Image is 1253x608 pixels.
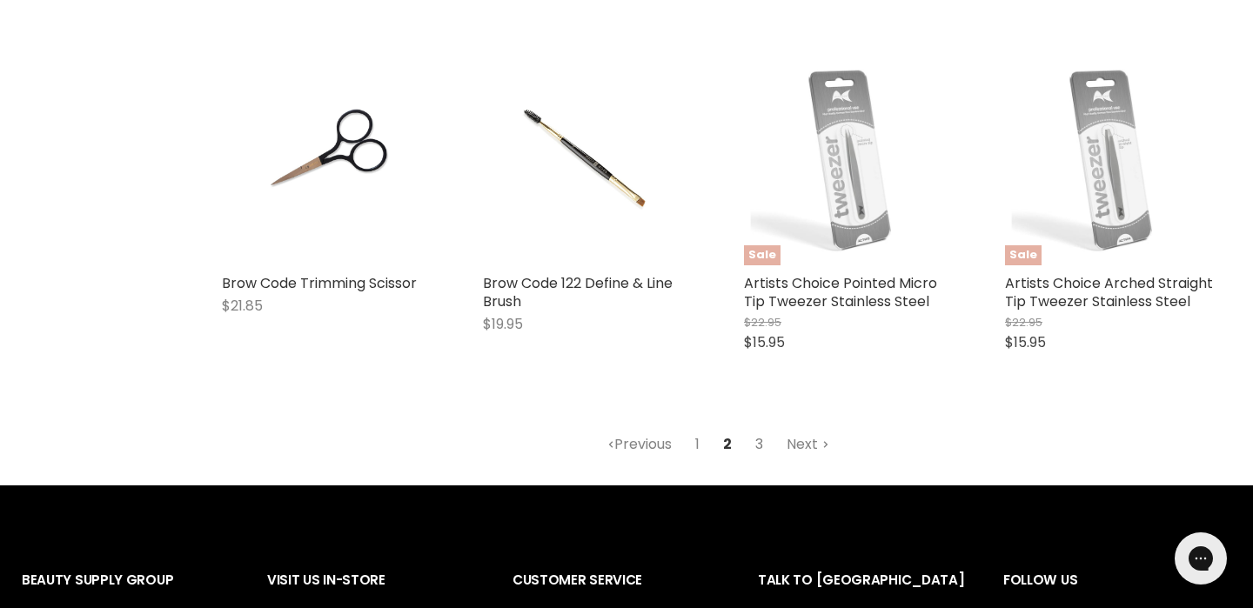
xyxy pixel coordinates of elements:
img: Artists Choice Arched Straight Tip Tweezer Stainless Steel [1012,57,1208,265]
span: $22.95 [744,314,781,331]
a: Brow Code Trimming Scissor [222,273,417,293]
span: $22.95 [1005,314,1042,331]
img: Artists Choice Pointed Micro Tip Tweezer Stainless Steel [751,57,947,265]
img: Brow Code Trimming Scissor [257,57,396,265]
span: $21.85 [222,296,263,316]
span: $15.95 [1005,332,1046,352]
a: Artists Choice Pointed Micro Tip Tweezer Stainless Steel [744,273,937,311]
span: 2 [714,429,741,460]
a: 1 [686,429,709,460]
a: Previous [598,429,681,460]
a: Artists Choice Arched Straight Tip Tweezer Stainless SteelSale [1005,57,1214,265]
a: Artists Choice Pointed Micro Tip Tweezer Stainless SteelSale [744,57,953,265]
img: Brow Code 122 Define & Line Brush [518,57,657,265]
a: Brow Code 122 Define & Line Brush [483,57,692,265]
span: Sale [1005,245,1042,265]
a: 3 [746,429,773,460]
a: Brow Code 122 Define & Line Brush [483,273,673,311]
iframe: Gorgias live chat messenger [1166,526,1236,591]
a: Next [777,429,839,460]
a: Artists Choice Arched Straight Tip Tweezer Stainless Steel [1005,273,1213,311]
span: Sale [744,245,781,265]
span: $19.95 [483,314,523,334]
span: $15.95 [744,332,785,352]
a: Brow Code Trimming Scissor [222,57,431,265]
